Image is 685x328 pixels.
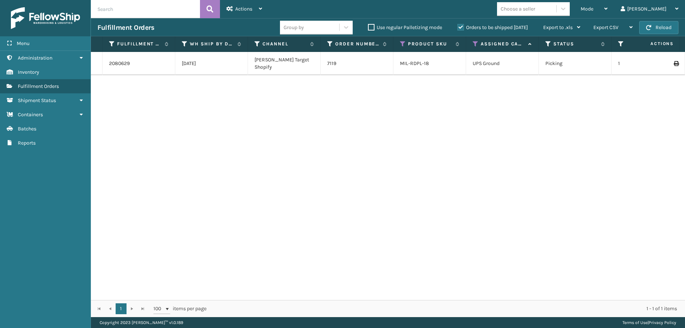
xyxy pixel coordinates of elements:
[466,52,539,75] td: UPS Ground
[248,52,321,75] td: [PERSON_NAME] Target Shopify
[622,317,676,328] div: |
[153,305,164,312] span: 100
[18,140,36,146] span: Reports
[649,320,676,325] a: Privacy Policy
[457,24,528,31] label: Orders to be shipped [DATE]
[190,41,234,47] label: WH Ship By Date
[18,97,56,104] span: Shipment Status
[11,7,80,29] img: logo
[116,303,127,314] a: 1
[408,41,452,47] label: Product SKU
[18,112,43,118] span: Containers
[628,38,678,50] span: Actions
[368,24,442,31] label: Use regular Palletizing mode
[481,41,525,47] label: Assigned Carrier Service
[612,52,684,75] td: 1
[18,55,52,61] span: Administration
[263,41,307,47] label: Channel
[639,21,678,34] button: Reload
[284,24,304,31] div: Group by
[501,5,535,13] div: Choose a seller
[539,52,612,75] td: Picking
[543,24,573,31] span: Export to .xls
[593,24,618,31] span: Export CSV
[153,303,207,314] span: items per page
[117,41,161,47] label: Fulfillment Order Id
[175,52,248,75] td: [DATE]
[217,305,677,312] div: 1 - 1 of 1 items
[97,23,154,32] h3: Fulfillment Orders
[235,6,252,12] span: Actions
[18,126,36,132] span: Batches
[18,83,59,89] span: Fulfillment Orders
[400,60,429,66] a: MIL-RDPL-18
[321,52,393,75] td: 7119
[100,317,183,328] p: Copyright 2023 [PERSON_NAME]™ v 1.0.189
[109,60,130,67] a: 2080629
[335,41,379,47] label: Order Number
[553,41,597,47] label: Status
[674,61,678,66] i: Print Label
[18,69,39,75] span: Inventory
[622,320,648,325] a: Terms of Use
[17,40,29,46] span: Menu
[581,6,593,12] span: Mode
